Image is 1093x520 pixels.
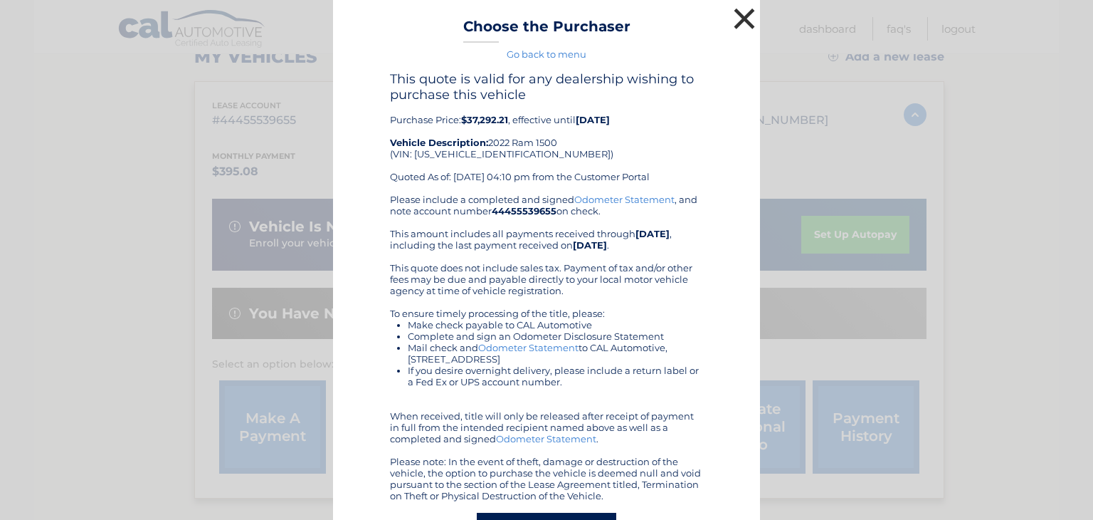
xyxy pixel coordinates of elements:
[574,194,675,205] a: Odometer Statement
[408,365,703,388] li: If you desire overnight delivery, please include a return label or a Fed Ex or UPS account number.
[492,205,556,217] b: 44455539655
[408,342,703,365] li: Mail check and to CAL Automotive, [STREET_ADDRESS]
[390,137,488,148] strong: Vehicle Description:
[576,114,610,125] b: [DATE]
[496,433,596,444] a: Odometer Statement
[461,114,508,125] b: $37,292.21
[390,71,703,194] div: Purchase Price: , effective until 2022 Ram 1500 (VIN: [US_VEHICLE_IDENTIFICATION_NUMBER]) Quoted ...
[730,4,759,33] button: ×
[507,48,586,60] a: Go back to menu
[478,342,579,353] a: Odometer Statement
[390,194,703,501] div: Please include a completed and signed , and note account number on check. This amount includes al...
[463,18,630,43] h3: Choose the Purchaser
[635,228,670,239] b: [DATE]
[408,331,703,342] li: Complete and sign an Odometer Disclosure Statement
[390,71,703,103] h4: This quote is valid for any dealership wishing to purchase this vehicle
[573,239,607,251] b: [DATE]
[408,319,703,331] li: Make check payable to CAL Automotive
